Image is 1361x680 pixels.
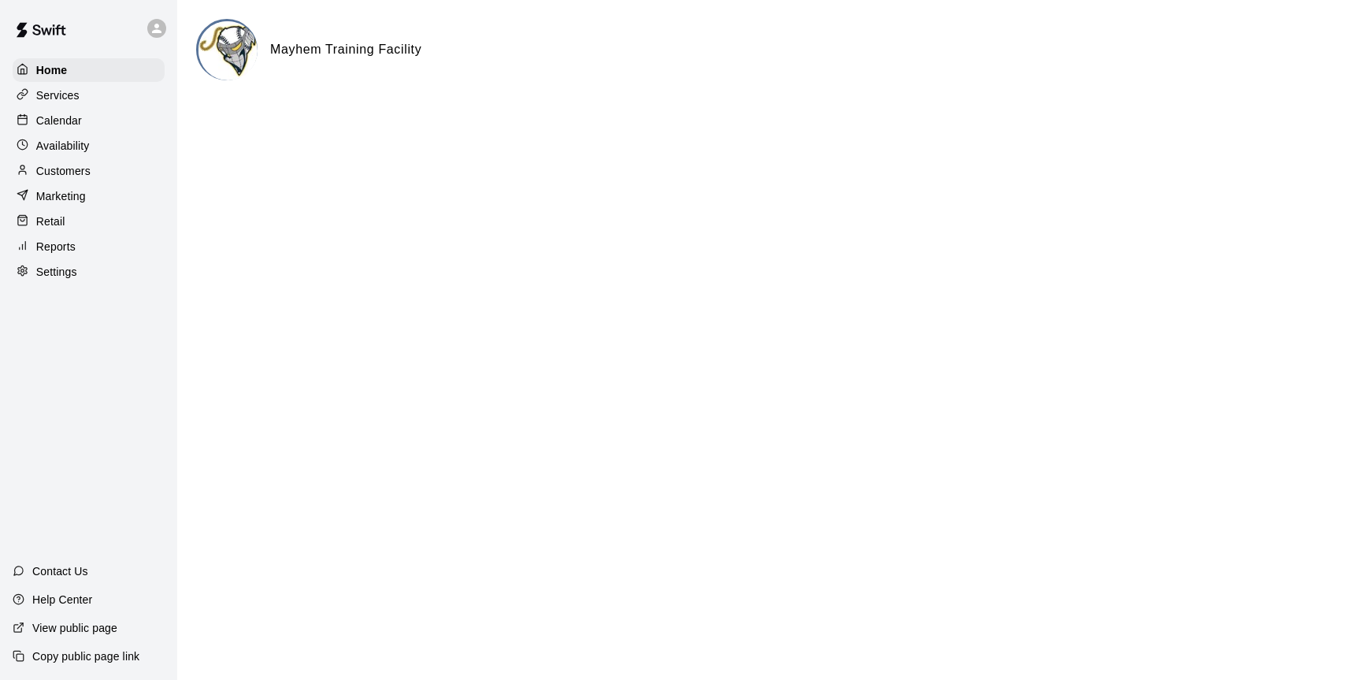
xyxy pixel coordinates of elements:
[13,58,165,82] a: Home
[36,138,90,154] p: Availability
[198,21,258,80] img: Mayhem Training Facility logo
[32,563,88,579] p: Contact Us
[270,39,421,60] h6: Mayhem Training Facility
[32,592,92,608] p: Help Center
[13,235,165,258] a: Reports
[32,620,117,636] p: View public page
[13,210,165,233] a: Retail
[36,87,80,103] p: Services
[13,159,165,183] a: Customers
[36,188,86,204] p: Marketing
[36,239,76,255] p: Reports
[36,62,68,78] p: Home
[36,113,82,128] p: Calendar
[36,214,65,229] p: Retail
[13,84,165,107] a: Services
[13,184,165,208] a: Marketing
[36,163,91,179] p: Customers
[36,264,77,280] p: Settings
[13,109,165,132] a: Calendar
[13,134,165,158] a: Availability
[13,260,165,284] a: Settings
[32,648,139,664] p: Copy public page link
